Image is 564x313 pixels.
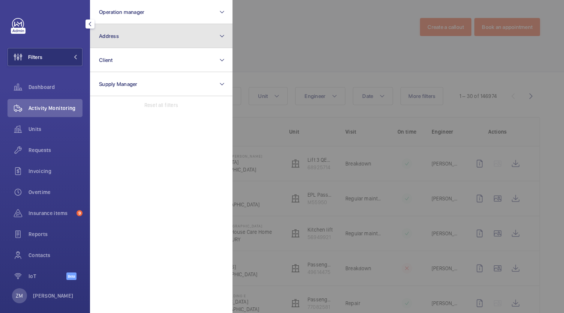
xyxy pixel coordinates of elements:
[28,53,42,61] span: Filters
[28,83,82,91] span: Dashboard
[28,146,82,154] span: Requests
[28,272,66,280] span: IoT
[7,48,82,66] button: Filters
[28,251,82,259] span: Contacts
[76,210,82,216] span: 9
[28,209,73,217] span: Insurance items
[28,230,82,238] span: Reports
[33,292,73,299] p: [PERSON_NAME]
[28,188,82,196] span: Overtime
[28,167,82,175] span: Invoicing
[66,272,76,280] span: Beta
[28,125,82,133] span: Units
[16,292,23,299] p: ZM
[28,104,82,112] span: Activity Monitoring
